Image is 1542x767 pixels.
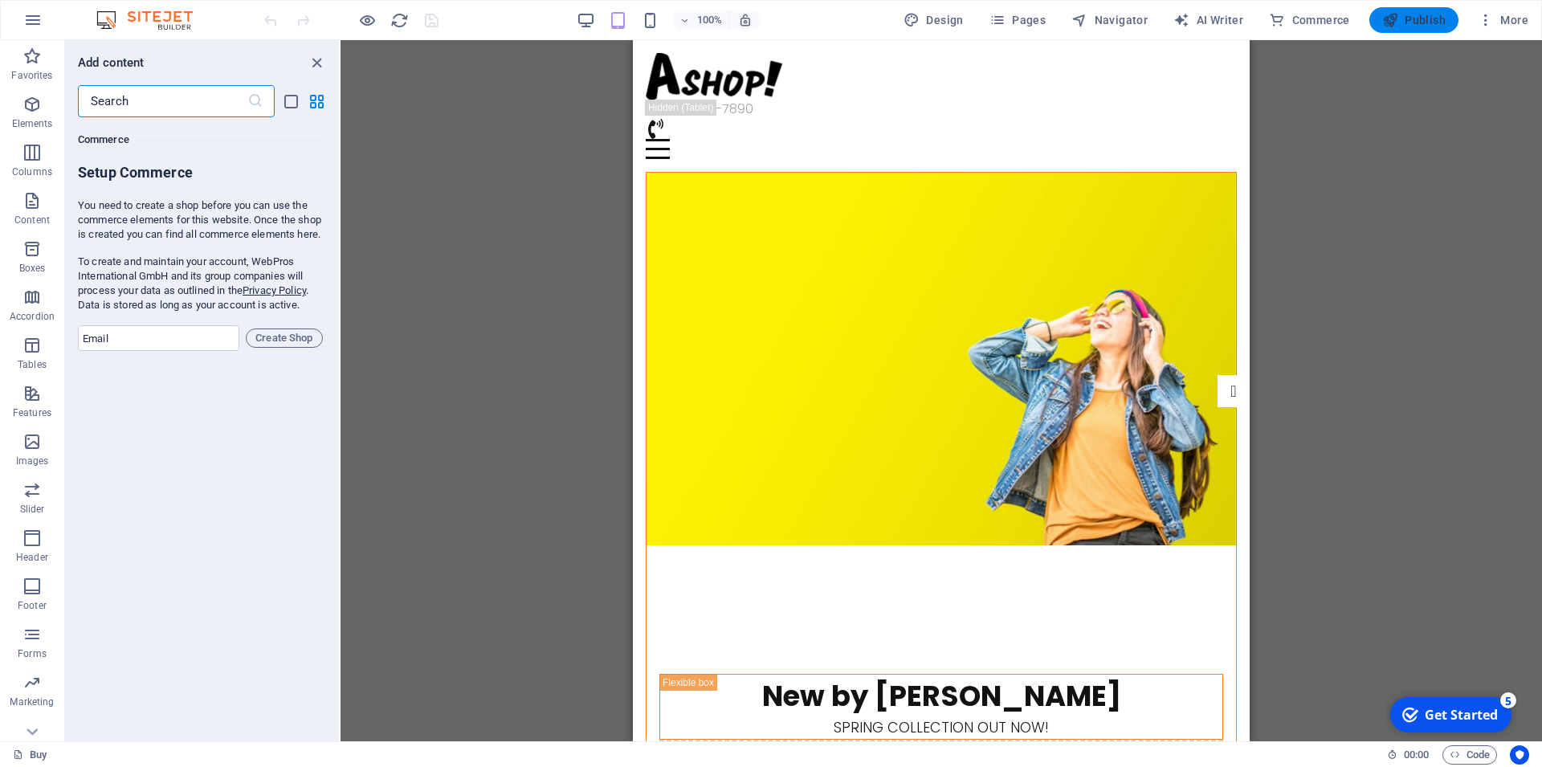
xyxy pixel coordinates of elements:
button: Usercentrics [1510,745,1529,765]
button: grid-view [307,92,326,111]
p: To create and maintain your account, WebPros International GmbH and its group companies will proc... [78,255,323,312]
button: close panel [307,53,326,72]
img: Editor Logo [92,10,213,30]
button: Design [897,7,970,33]
button: More [1471,7,1535,33]
button: Code [1442,745,1497,765]
p: Favorites [11,69,52,82]
p: Columns [12,165,52,178]
div: Get Started 5 items remaining, 0% complete [5,6,126,42]
button: Create Shop [246,328,323,348]
button: list-view [281,92,300,111]
p: Slider [20,503,45,516]
h6: Setup Commerce [78,163,323,186]
button: Commerce [1263,7,1356,33]
p: Marketing [10,696,54,708]
span: Pages [989,12,1046,28]
a: Click to cancel selection. Double-click to open Pages [13,745,47,765]
span: 00 00 [1404,745,1429,765]
p: Forms [18,647,47,660]
p: Accordion [10,310,55,323]
button: reload [390,10,409,30]
p: Tables [18,358,47,371]
span: : [1415,749,1418,761]
span: Design [904,12,964,28]
p: Images [16,455,49,467]
input: Search [78,85,247,117]
button: AI Writer [1167,7,1250,33]
h6: Commerce [78,130,323,149]
div: 5 [115,2,131,18]
h6: Session time [1387,745,1430,765]
span: AI Writer [1173,12,1243,28]
p: Header [16,551,48,564]
span: Create Shop [253,328,316,348]
p: Elements [12,117,53,130]
h6: 100% [696,10,722,30]
span: Code [1450,745,1490,765]
p: You need to create a shop before you can use the commerce elements for this website. Once the sho... [78,198,323,242]
button: Click here to leave preview mode and continue editing [357,10,377,30]
div: Get Started [39,15,112,33]
a: Privacy Policy [243,284,306,296]
h6: Add content [78,53,145,72]
p: Boxes [19,262,46,275]
div: Design (Ctrl+Alt+Y) [897,7,970,33]
span: Publish [1382,12,1446,28]
p: Features [13,406,51,419]
span: Commerce [1269,12,1350,28]
i: On resize automatically adjust zoom level to fit chosen device. [738,13,753,27]
span: Navigator [1071,12,1148,28]
button: Publish [1369,7,1458,33]
button: 100% [672,10,729,30]
p: Content [14,214,50,226]
p: Footer [18,599,47,612]
button: Pages [983,7,1052,33]
span: More [1478,12,1528,28]
button: Navigator [1065,7,1154,33]
input: Email [78,325,239,351]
